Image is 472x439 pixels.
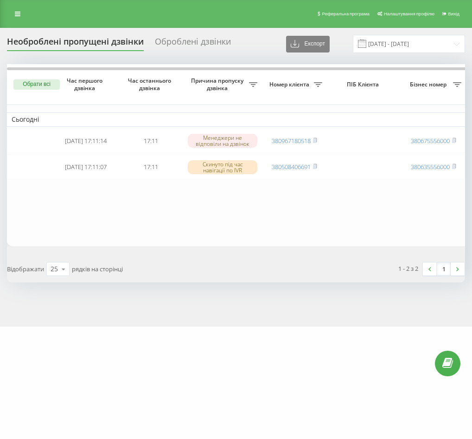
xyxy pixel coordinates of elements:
a: 1 [437,262,451,275]
div: Скинуто під час навігації по IVR [188,160,257,174]
span: Реферальна програма [322,11,370,16]
span: Номер клієнта [267,81,314,88]
a: 380635556000 [411,163,450,171]
button: Обрати всі [13,79,60,90]
td: 17:11 [118,155,183,179]
a: 380967180518 [272,137,311,145]
div: 1 - 2 з 2 [398,264,418,273]
div: Оброблені дзвінки [155,37,231,51]
div: Менеджери не відповіли на дзвінок [188,134,257,148]
span: Відображати [7,265,44,273]
div: Необроблені пропущені дзвінки [7,37,144,51]
td: [DATE] 17:11:14 [53,129,118,153]
span: Вихід [448,11,459,16]
span: Бізнес номер [406,81,453,88]
span: Час першого дзвінка [61,77,111,92]
td: [DATE] 17:11:07 [53,155,118,179]
td: 17:11 [118,129,183,153]
span: ПІБ Клієнта [335,81,393,88]
span: Причина пропуску дзвінка [188,77,249,92]
span: рядків на сторінці [72,265,123,273]
iframe: Intercom live chat [440,387,463,409]
button: Експорт [286,36,330,52]
a: 380675556000 [411,137,450,145]
div: 25 [51,264,58,274]
span: Налаштування профілю [384,11,434,16]
a: 380508406691 [272,163,311,171]
span: Час останнього дзвінка [126,77,176,92]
